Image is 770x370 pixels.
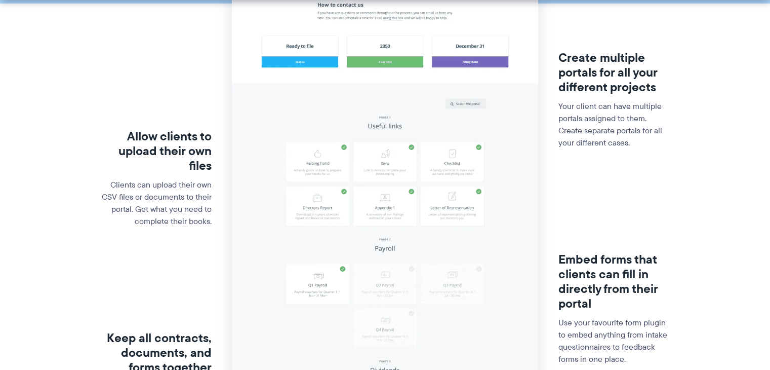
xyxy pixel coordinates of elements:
h3: Embed forms that clients can fill in directly from their portal [558,252,669,311]
h3: Create multiple portals for all your different projects [558,51,669,94]
p: Use your favourite form plugin to embed anything from intake questionnaires to feedback forms in ... [558,317,669,365]
h3: Allow clients to upload their own files [101,129,212,173]
p: Clients can upload their own CSV files or documents to their portal. Get what you need to complet... [101,179,212,228]
p: Your client can have multiple portals assigned to them. Create separate portals for all your diff... [558,100,669,149]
